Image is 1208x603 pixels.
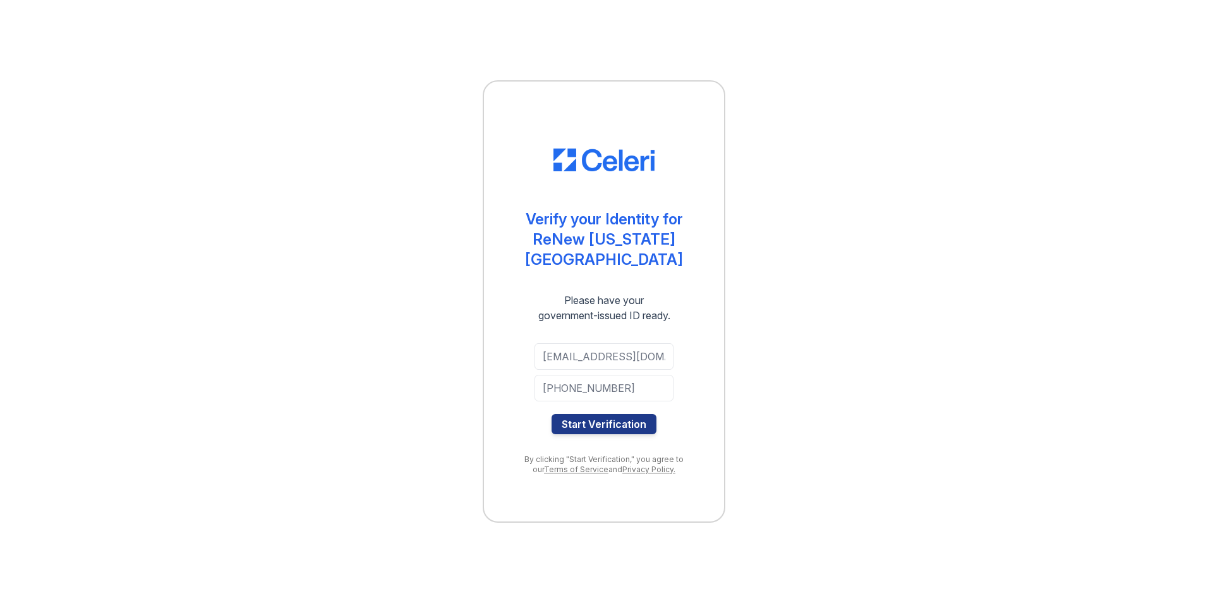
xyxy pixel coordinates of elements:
[553,149,655,171] img: CE_Logo_Blue-a8612792a0a2168367f1c8372b55b34899dd931a85d93a1a3d3e32e68fde9ad4.png
[509,209,699,270] div: Verify your Identity for ReNew [US_STATE][GEOGRAPHIC_DATA]
[552,414,656,434] button: Start Verification
[509,454,699,475] div: By clicking "Start Verification," you agree to our and
[544,465,608,474] a: Terms of Service
[535,375,673,401] input: Phone
[516,293,693,323] div: Please have your government-issued ID ready.
[622,465,675,474] a: Privacy Policy.
[535,343,673,370] input: Email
